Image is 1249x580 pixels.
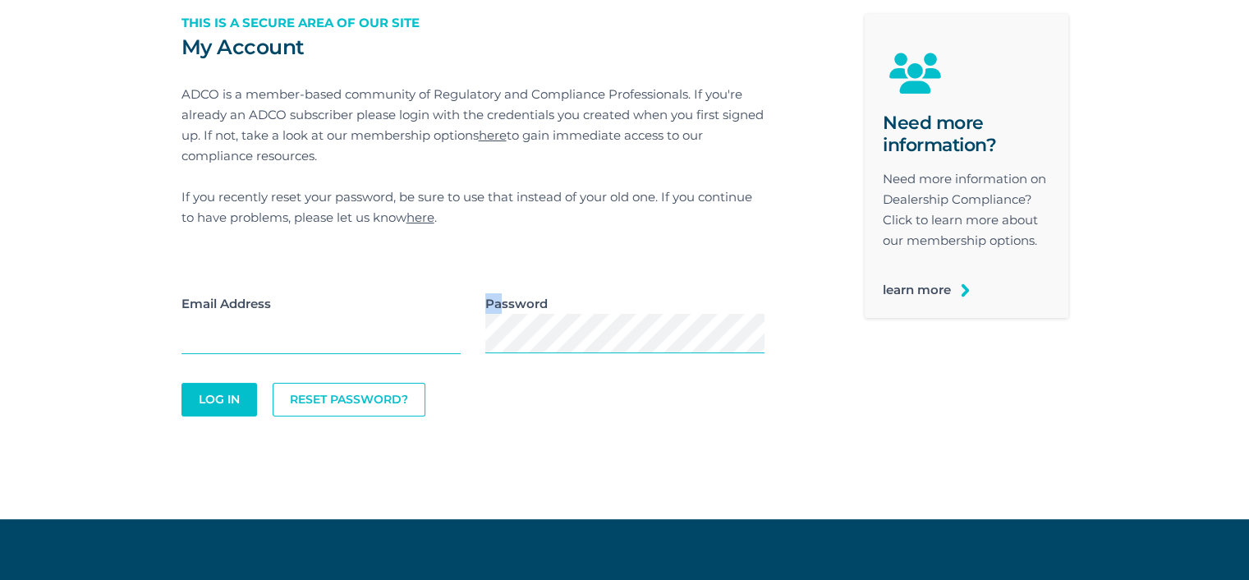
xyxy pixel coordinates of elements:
[181,383,257,417] button: Log In
[181,84,765,166] p: ADCO is a member-based community of Regulatory and Compliance Professionals. If you're already an...
[883,168,1050,251] p: Need more information on Dealership Compliance? Click to learn more about our membership options.
[883,112,1050,156] h2: Need more information?
[181,186,765,228] p: If you recently reset your password, be sure to use that instead of your old one. If you continue...
[181,296,271,311] strong: Email Address
[479,127,507,143] a: here
[181,12,765,33] p: This is a secure area of our site
[273,383,425,417] a: Reset Password?
[406,209,434,225] a: here
[181,35,765,59] h2: My Account
[485,296,548,311] strong: Password
[883,279,951,300] a: learn more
